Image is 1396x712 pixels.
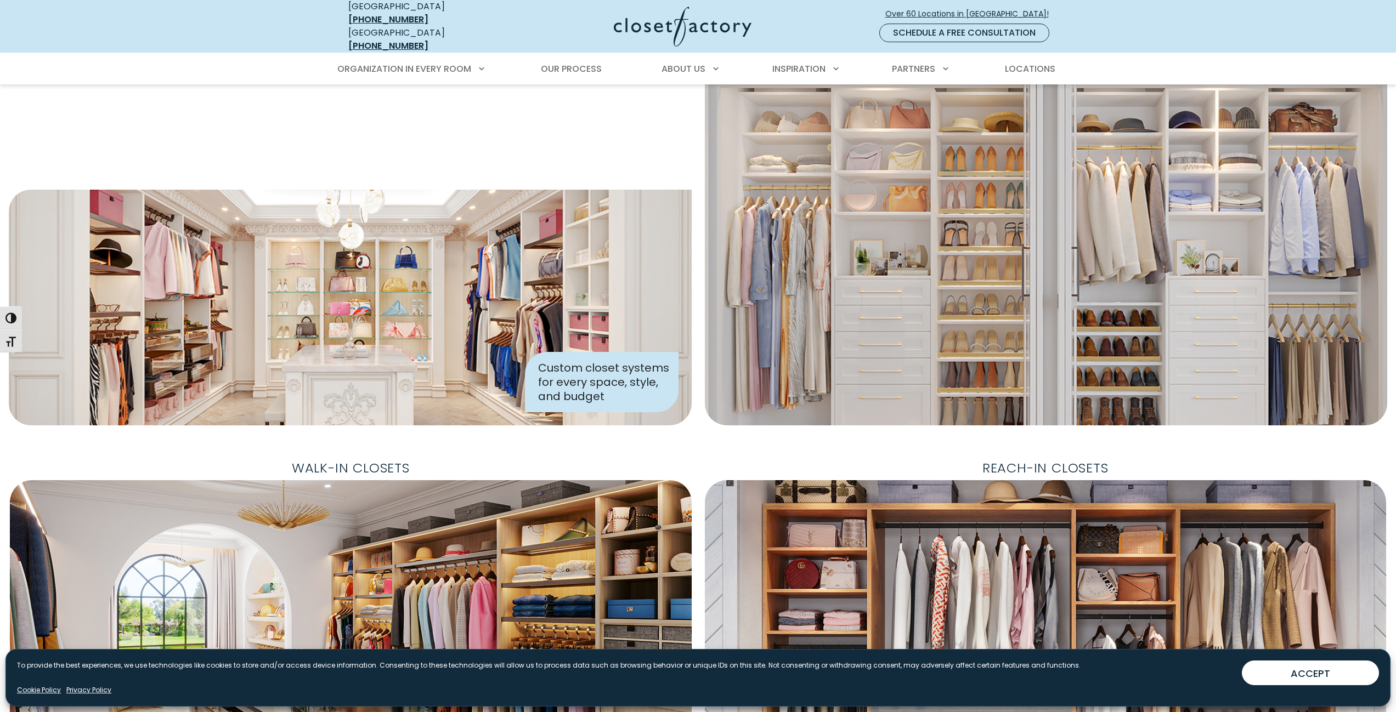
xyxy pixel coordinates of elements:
span: Walk-In Closets [283,456,419,480]
img: Closet Factory designed closet [9,190,692,425]
span: Partners [892,62,935,75]
a: Over 60 Locations in [GEOGRAPHIC_DATA]! [885,4,1058,24]
a: [PHONE_NUMBER] [348,39,428,52]
span: Our Process [541,62,602,75]
div: Custom closet systems for every space, style, and budget [525,352,679,412]
span: Reach-In Closets [974,456,1117,480]
span: About Us [662,62,705,75]
a: Privacy Policy [66,685,111,695]
span: Locations [1005,62,1055,75]
span: Over 60 Locations in [GEOGRAPHIC_DATA]! [885,8,1058,20]
a: Cookie Policy [17,685,61,695]
span: Inspiration [772,62,826,75]
img: Closet Factory Logo [614,7,751,47]
a: [PHONE_NUMBER] [348,13,428,26]
button: ACCEPT [1242,660,1379,685]
div: [GEOGRAPHIC_DATA] [348,26,507,53]
span: Organization in Every Room [337,62,471,75]
a: Schedule a Free Consultation [879,24,1049,42]
p: To provide the best experiences, we use technologies like cookies to store and/or access device i... [17,660,1081,670]
nav: Primary Menu [330,54,1067,84]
